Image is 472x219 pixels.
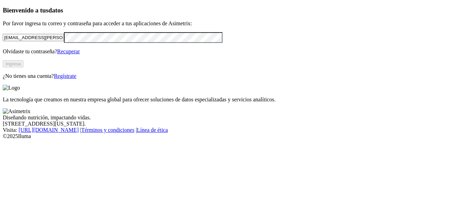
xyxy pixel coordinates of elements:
[3,34,64,41] input: Tu correo
[19,127,79,133] a: [URL][DOMAIN_NAME]
[3,127,469,133] div: Visita : | |
[3,60,23,67] button: Ingresa
[3,20,469,27] p: Por favor ingresa tu correo y contraseña para acceder a tus aplicaciones de Asimetrix:
[3,108,30,115] img: Asimetrix
[3,115,469,121] div: Diseñando nutrición, impactando vidas.
[3,121,469,127] div: [STREET_ADDRESS][US_STATE].
[54,73,76,79] a: Regístrate
[3,73,469,79] p: ¿No tienes una cuenta?
[81,127,134,133] a: Términos y condiciones
[3,85,20,91] img: Logo
[3,97,469,103] p: La tecnología que creamos en nuestra empresa global para ofrecer soluciones de datos especializad...
[3,48,469,55] p: Olvidaste tu contraseña?
[137,127,168,133] a: Línea de ética
[57,48,80,54] a: Recuperar
[3,7,469,14] h3: Bienvenido a tus
[48,7,63,14] span: datos
[3,133,469,139] div: © 2025 Iluma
